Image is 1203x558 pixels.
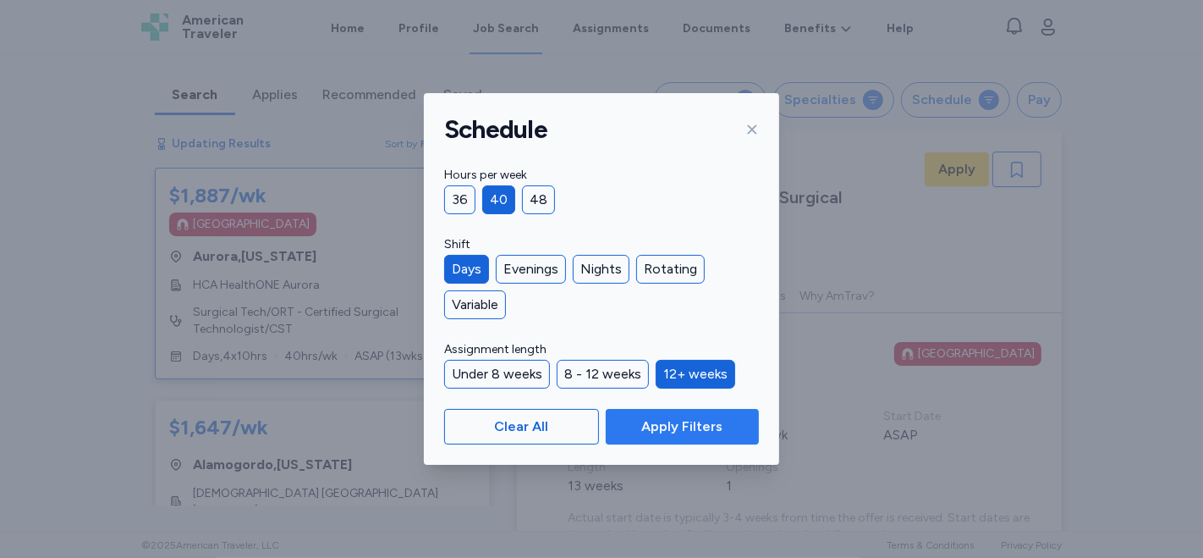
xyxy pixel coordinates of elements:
[444,409,599,445] button: Clear All
[482,185,515,214] div: 40
[656,360,735,389] div: 12+ weeks
[444,185,475,214] div: 36
[444,113,547,146] h1: Schedule
[444,235,759,255] label: Shift
[641,417,722,437] span: Apply Filters
[557,360,649,389] div: 8 - 12 weeks
[444,255,489,284] div: Days
[444,165,759,185] label: Hours per week
[444,340,759,360] label: Assignment length
[444,290,506,319] div: Variable
[496,255,566,284] div: Evenings
[522,185,555,214] div: 48
[494,417,548,437] span: Clear All
[444,360,550,389] div: Under 8 weeks
[573,255,629,284] div: Nights
[606,409,759,445] button: Apply Filters
[636,255,705,284] div: Rotating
